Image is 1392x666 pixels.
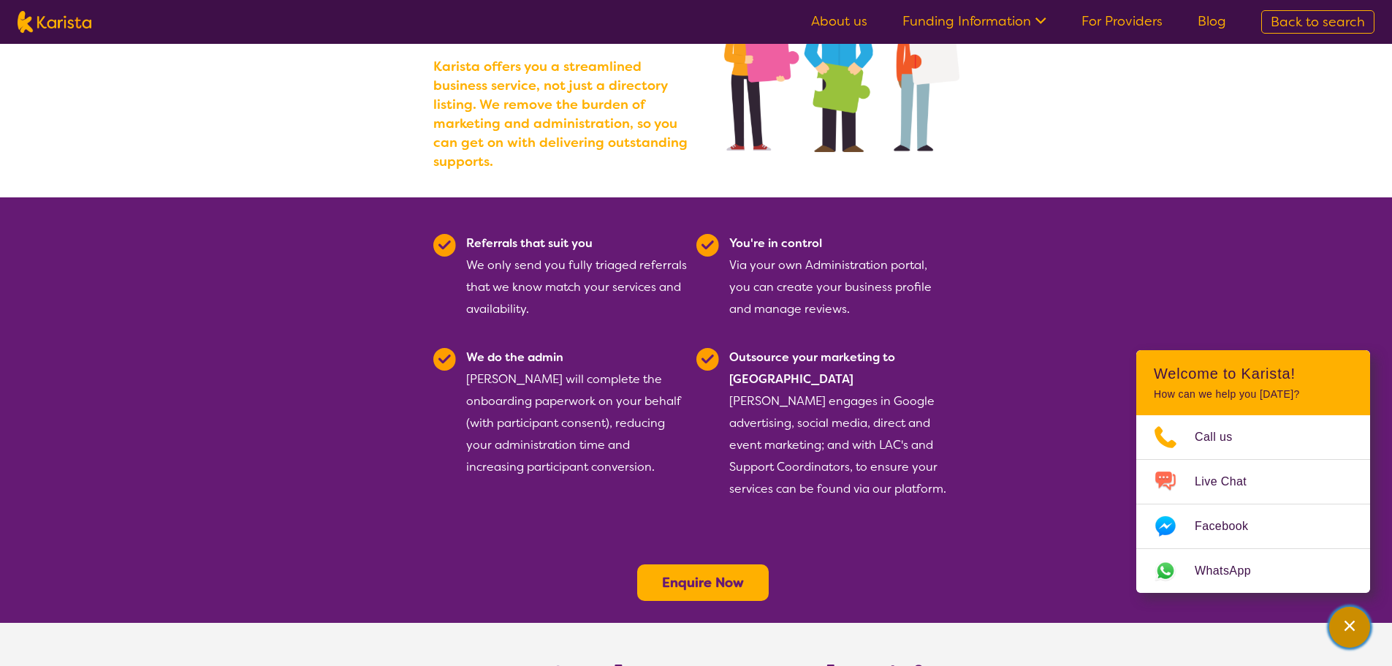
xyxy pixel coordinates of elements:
[1195,515,1266,537] span: Facebook
[696,234,719,257] img: Tick
[662,574,744,591] a: Enquire Now
[729,232,951,320] div: Via your own Administration portal, you can create your business profile and manage reviews.
[1136,415,1370,593] ul: Choose channel
[729,347,951,500] div: [PERSON_NAME] engages in Google advertising, social media, direct and event marketing; and with L...
[1081,12,1163,30] a: For Providers
[902,12,1046,30] a: Funding Information
[1154,365,1353,382] h2: Welcome to Karista!
[466,232,688,320] div: We only send you fully triaged referrals that we know match your services and availability.
[1329,607,1370,648] button: Channel Menu
[729,349,895,387] b: Outsource your marketing to [GEOGRAPHIC_DATA]
[433,348,456,371] img: Tick
[1198,12,1226,30] a: Blog
[433,57,696,171] b: Karista offers you a streamlined business service, not just a directory listing. We remove the bu...
[1195,426,1250,448] span: Call us
[466,235,593,251] b: Referrals that suit you
[466,349,563,365] b: We do the admin
[637,564,769,601] button: Enquire Now
[729,235,822,251] b: You're in control
[466,347,688,500] div: [PERSON_NAME] will complete the onboarding paperwork on your behalf (with participant consent), r...
[696,348,719,371] img: Tick
[1154,388,1353,401] p: How can we help you [DATE]?
[1195,560,1269,582] span: WhatsApp
[1136,549,1370,593] a: Web link opens in a new tab.
[18,11,91,33] img: Karista logo
[1136,350,1370,593] div: Channel Menu
[811,12,867,30] a: About us
[1271,13,1365,31] span: Back to search
[433,234,456,257] img: Tick
[1195,471,1264,493] span: Live Chat
[1261,10,1374,34] a: Back to search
